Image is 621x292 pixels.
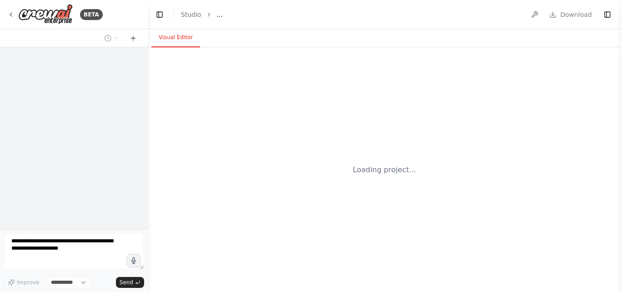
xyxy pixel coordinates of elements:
nav: breadcrumb [181,10,223,19]
button: Improve [4,277,43,288]
img: Logo [18,4,73,25]
button: Click to speak your automation idea [127,254,140,267]
button: Switch to previous chat [100,33,122,44]
span: ... [217,10,223,19]
button: Start a new chat [126,33,140,44]
button: Send [116,277,144,288]
div: Loading project... [353,164,416,175]
span: Send [120,279,133,286]
div: BETA [80,9,103,20]
a: Studio [181,11,201,18]
button: Hide left sidebar [153,8,166,21]
button: Show right sidebar [601,8,614,21]
span: Improve [17,279,39,286]
button: Visual Editor [151,28,200,47]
